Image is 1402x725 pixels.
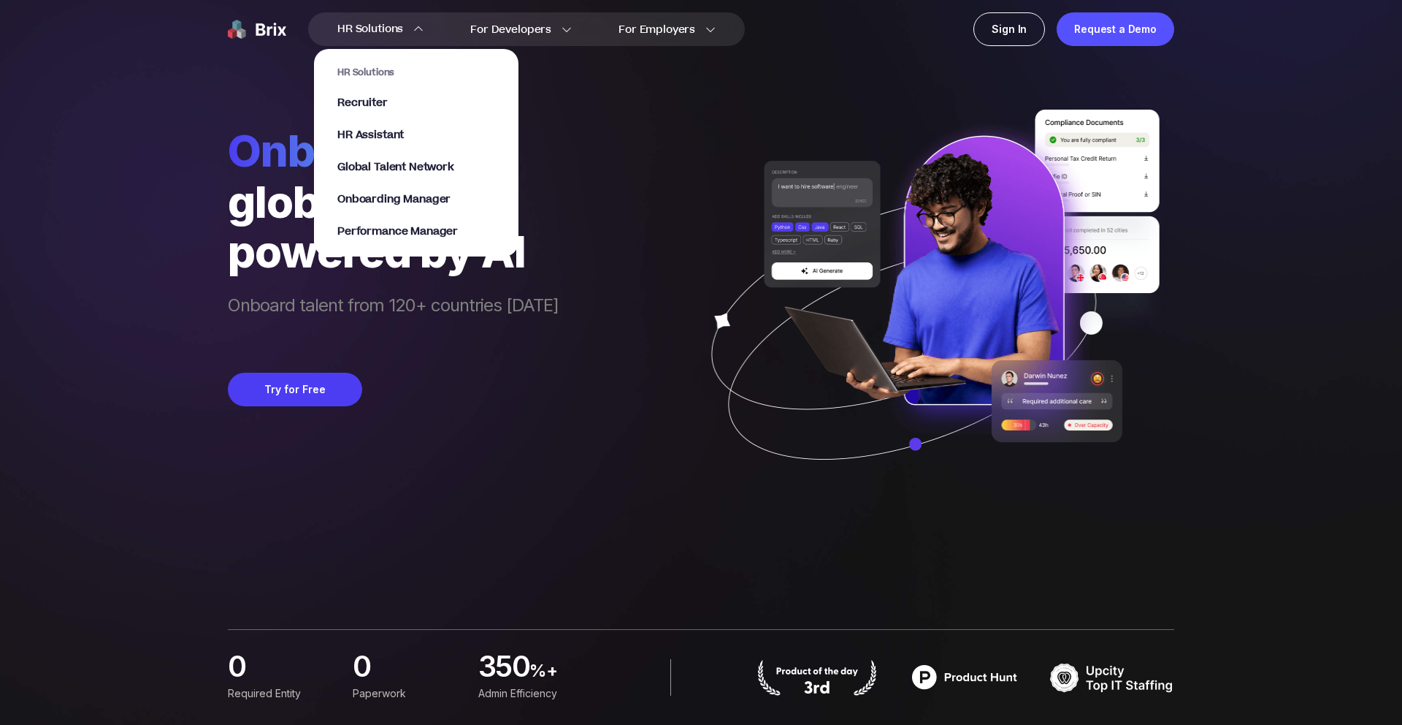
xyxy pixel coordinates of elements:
[228,373,362,406] button: Try for Free
[228,653,245,678] span: 0
[337,191,451,207] span: Onboarding Manager
[337,159,454,175] span: Global Talent Network
[337,128,495,143] a: HR Assistant
[478,686,586,702] div: Admin Efficiency
[353,686,460,702] div: Paperwork
[228,227,559,276] div: powered by AI
[903,659,1027,696] img: product hunt badge
[228,177,559,227] div: globally
[973,12,1045,46] a: Sign In
[478,653,529,683] span: 350
[337,127,404,143] span: HR Assistant
[1050,659,1174,696] img: TOP IT STAFFING
[618,22,695,37] span: For Employers
[228,124,559,177] span: Onboard
[337,160,495,175] a: Global Talent Network
[470,22,551,37] span: For Developers
[529,659,586,688] span: %+
[337,224,495,239] a: Performance Manager
[337,18,403,41] span: HR Solutions
[337,96,495,110] a: Recruiter
[1057,12,1174,46] a: Request a Demo
[337,67,495,78] span: HR Solutions
[337,95,388,110] span: Recruiter
[228,294,559,343] span: Onboard talent from 120+ countries [DATE]
[337,224,458,239] span: Performance Manager
[685,110,1174,503] img: ai generate
[337,192,495,207] a: Onboarding Manager
[755,659,879,696] img: product hunt badge
[353,653,370,678] span: 0
[228,686,335,702] div: Required Entity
